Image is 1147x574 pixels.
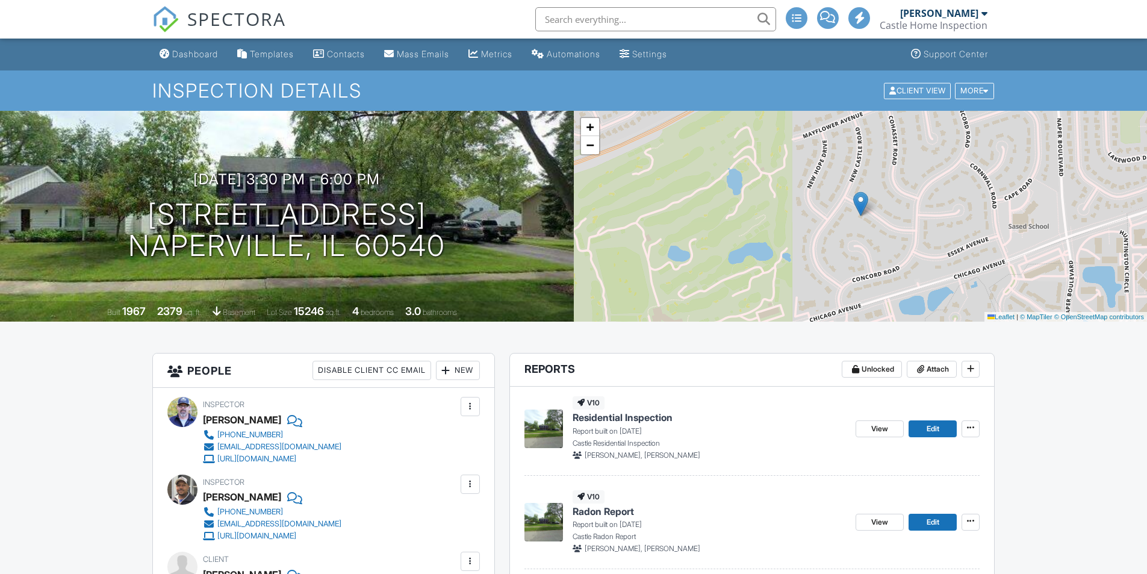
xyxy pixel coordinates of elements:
[880,19,987,31] div: Castle Home Inspection
[217,454,296,464] div: [URL][DOMAIN_NAME]
[152,6,179,33] img: The Best Home Inspection Software - Spectora
[326,308,341,317] span: sq.ft.
[615,43,672,66] a: Settings
[294,305,324,317] div: 15246
[203,555,229,564] span: Client
[955,83,994,99] div: More
[217,442,341,452] div: [EMAIL_ADDRESS][DOMAIN_NAME]
[352,305,359,317] div: 4
[203,488,281,506] div: [PERSON_NAME]
[217,507,283,517] div: [PHONE_NUMBER]
[1020,313,1052,320] a: © MapTiler
[883,86,954,95] a: Client View
[232,43,299,66] a: Templates
[906,43,993,66] a: Support Center
[900,7,978,19] div: [PERSON_NAME]
[217,430,283,440] div: [PHONE_NUMBER]
[223,308,255,317] span: basement
[405,305,421,317] div: 3.0
[547,49,600,59] div: Automations
[157,305,182,317] div: 2379
[308,43,370,66] a: Contacts
[107,308,120,317] span: Built
[397,49,449,59] div: Mass Emails
[203,530,341,542] a: [URL][DOMAIN_NAME]
[122,305,146,317] div: 1967
[581,136,599,154] a: Zoom out
[987,313,1015,320] a: Leaflet
[155,43,223,66] a: Dashboard
[527,43,605,66] a: Automations (Advanced)
[1016,313,1018,320] span: |
[187,6,286,31] span: SPECTORA
[853,192,868,216] img: Marker
[586,137,594,152] span: −
[481,49,512,59] div: Metrics
[172,49,218,59] div: Dashboard
[203,506,341,518] a: [PHONE_NUMBER]
[203,453,341,465] a: [URL][DOMAIN_NAME]
[152,80,995,101] h1: Inspection Details
[267,308,292,317] span: Lot Size
[464,43,517,66] a: Metrics
[128,199,446,263] h1: [STREET_ADDRESS] Naperville, IL 60540
[1054,313,1144,320] a: © OpenStreetMap contributors
[203,518,341,530] a: [EMAIL_ADDRESS][DOMAIN_NAME]
[884,83,951,99] div: Client View
[217,531,296,541] div: [URL][DOMAIN_NAME]
[581,118,599,136] a: Zoom in
[423,308,457,317] span: bathrooms
[312,361,431,380] div: Disable Client CC Email
[203,478,244,487] span: Inspector
[632,49,667,59] div: Settings
[193,171,380,187] h3: [DATE] 3:30 pm - 6:00 pm
[436,361,480,380] div: New
[379,43,454,66] a: Mass Emails
[203,441,341,453] a: [EMAIL_ADDRESS][DOMAIN_NAME]
[217,519,341,529] div: [EMAIL_ADDRESS][DOMAIN_NAME]
[924,49,988,59] div: Support Center
[327,49,365,59] div: Contacts
[153,354,494,388] h3: People
[250,49,294,59] div: Templates
[361,308,394,317] span: bedrooms
[152,16,286,42] a: SPECTORA
[535,7,776,31] input: Search everything...
[184,308,201,317] span: sq. ft.
[203,400,244,409] span: Inspector
[586,119,594,134] span: +
[203,411,281,429] div: [PERSON_NAME]
[203,429,341,441] a: [PHONE_NUMBER]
